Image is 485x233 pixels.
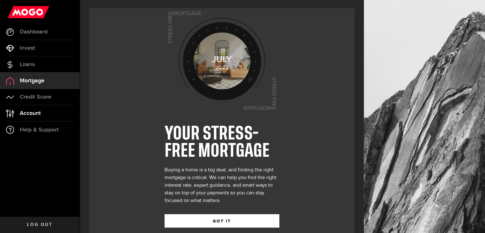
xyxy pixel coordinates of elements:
[5,3,24,22] button: Open LiveChat chat widget
[20,127,59,133] span: Help & Support
[20,110,41,116] span: Account
[20,94,51,100] span: Credit Score
[27,222,52,227] span: Log out
[20,29,48,35] span: Dashboard
[165,166,279,205] div: Buying a home is a big deal, and finding the right mortgage is critical. We can help you find the...
[20,62,35,67] span: Loans
[20,78,44,84] span: Mortgage
[165,214,279,228] button: GOT IT
[165,125,279,160] h1: YOUR STRESS-FREE MORTGAGE
[20,45,35,51] span: Invest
